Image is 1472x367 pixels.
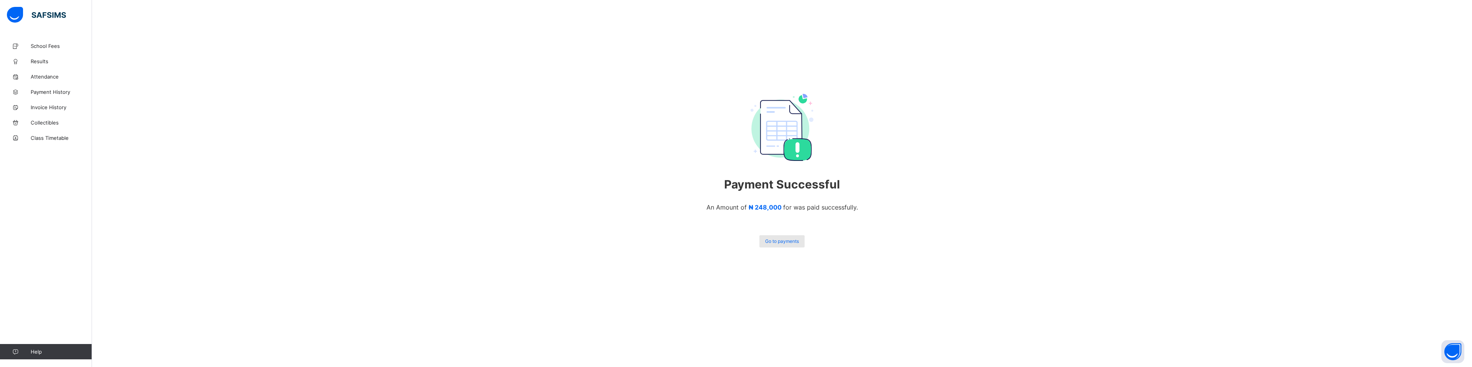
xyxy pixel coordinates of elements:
span: ₦ 248,000 [749,203,782,211]
span: Invoice History [31,104,92,110]
span: Payment History [31,89,92,95]
span: Attendance [31,74,92,80]
span: Payment Successful [511,177,1052,191]
img: payment_success.97cebfd57f3ce00da90e96fca70bf2c8.svg [751,94,813,161]
span: Go to payments [765,238,799,244]
span: Results [31,58,92,64]
button: Open asap [1441,340,1464,363]
span: Help [31,349,92,355]
img: safsims [7,7,66,23]
span: An Amount of for was paid successfully. [706,203,858,211]
span: Class Timetable [31,135,92,141]
span: Collectibles [31,120,92,126]
span: School Fees [31,43,92,49]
